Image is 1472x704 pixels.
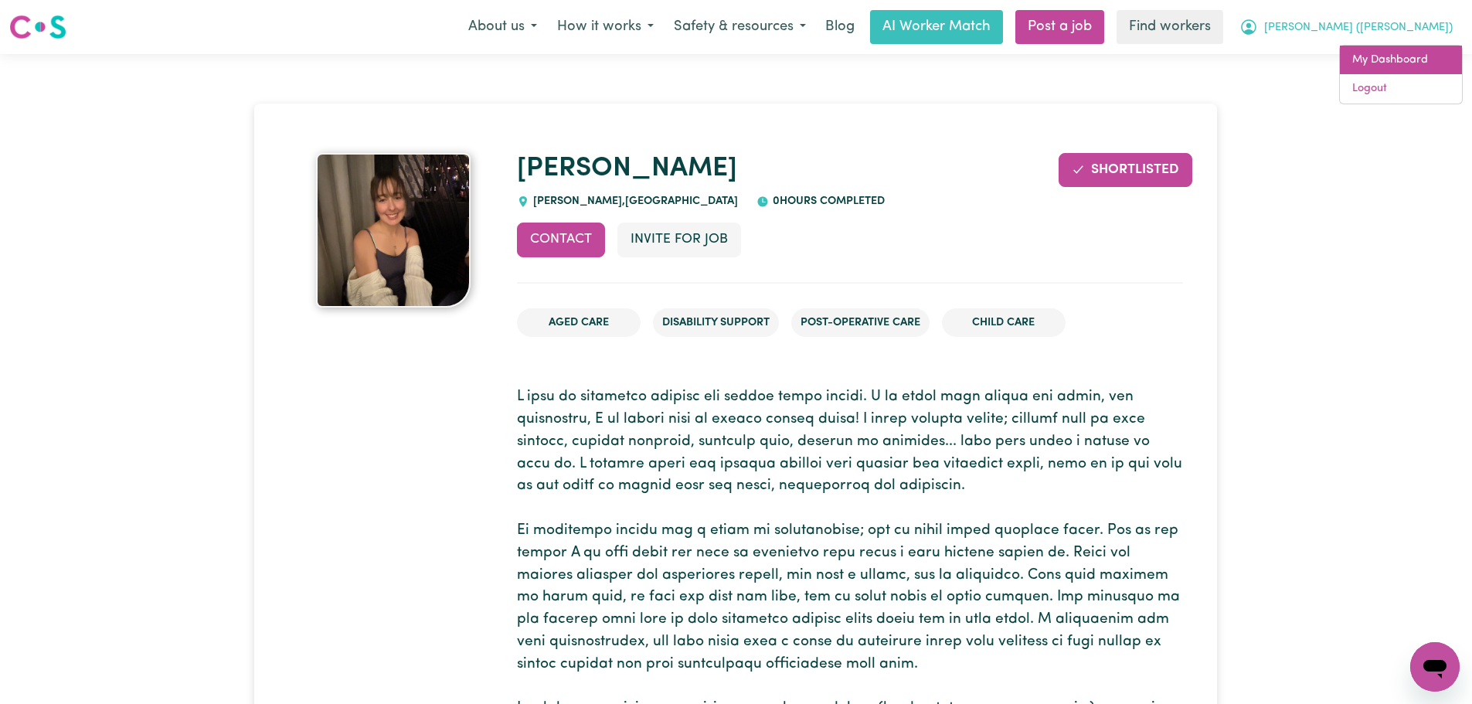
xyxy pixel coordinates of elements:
[1340,46,1462,75] a: My Dashboard
[653,308,779,338] li: Disability Support
[529,196,738,207] span: [PERSON_NAME] , [GEOGRAPHIC_DATA]
[617,223,741,257] button: Invite for Job
[1339,45,1463,104] div: My Account
[288,153,498,308] a: Rachel 's profile picture'
[1015,10,1104,44] a: Post a job
[816,10,864,44] a: Blog
[664,11,816,43] button: Safety & resources
[547,11,664,43] button: How it works
[9,9,66,45] a: Careseekers logo
[9,13,66,41] img: Careseekers logo
[942,308,1066,338] li: Child care
[1091,163,1179,176] span: Shortlisted
[1410,642,1460,692] iframe: Button to launch messaging window
[870,10,1003,44] a: AI Worker Match
[517,155,737,182] a: [PERSON_NAME]
[791,308,930,338] li: Post-operative care
[1264,19,1453,36] span: [PERSON_NAME] ([PERSON_NAME])
[517,223,605,257] button: Contact
[1340,74,1462,104] a: Logout
[769,196,885,207] span: 0 hours completed
[517,308,641,338] li: Aged Care
[316,153,471,308] img: Rachel
[1059,153,1193,187] button: Remove from shortlist
[458,11,547,43] button: About us
[1229,11,1463,43] button: My Account
[1117,10,1223,44] a: Find workers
